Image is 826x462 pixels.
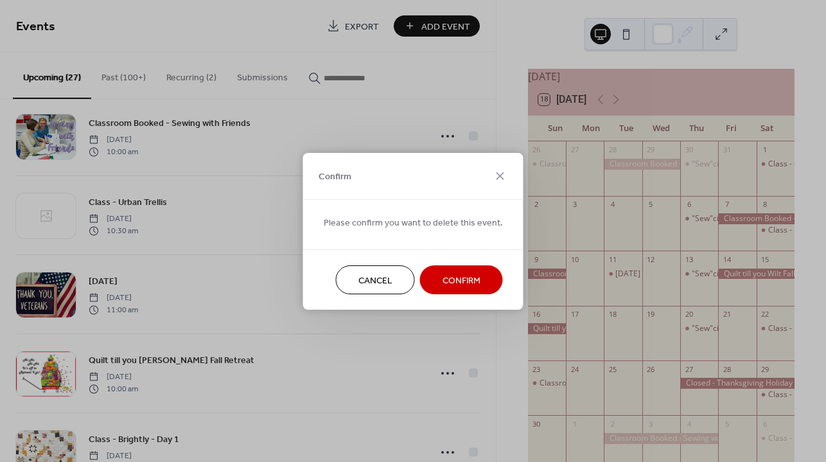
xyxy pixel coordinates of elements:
button: Confirm [420,265,503,294]
span: Confirm [443,274,480,287]
button: Cancel [336,265,415,294]
span: Confirm [319,170,351,184]
span: Cancel [358,274,392,287]
span: Please confirm you want to delete this event. [324,216,503,229]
